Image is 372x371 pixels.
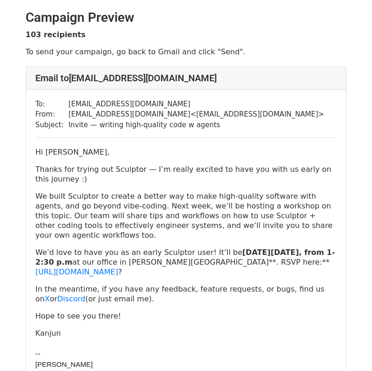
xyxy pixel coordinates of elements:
[35,164,337,184] p: Thanks for trying out Sculptor — I’m really excited to have you with us early on this journey :)
[68,99,324,110] td: [EMAIL_ADDRESS][DOMAIN_NAME]
[35,120,68,130] td: Subject:
[26,47,346,57] p: To send your campaign, go back to Gmail and click "Send".
[68,120,324,130] td: Invite — writing high-quality code w agents
[35,360,93,368] span: [PERSON_NAME]
[35,109,68,120] td: From:
[35,350,40,358] span: --
[35,191,337,240] p: We built Sculptor to create a better way to make high-quality software with agents, and go beyond...
[26,10,346,26] h2: Campaign Preview
[57,294,85,303] a: Discord
[45,294,50,303] a: X
[35,72,337,84] h4: Email to [EMAIL_ADDRESS][DOMAIN_NAME]
[35,267,118,276] a: [URL][DOMAIN_NAME]
[68,109,324,120] td: [EMAIL_ADDRESS][DOMAIN_NAME] < [EMAIL_ADDRESS][DOMAIN_NAME] >
[35,147,337,157] p: Hi [PERSON_NAME],
[35,99,68,110] td: To:
[35,328,337,338] p: Kanjun
[35,311,337,321] p: Hope to see you there!
[26,30,86,39] strong: 103 recipients
[35,284,337,304] p: In the meantime, if you have any feedback, feature requests, or bugs, find us on or (or just emai...
[35,247,337,277] p: We’d love to have you as an early Sculptor user! It’ll be at our office in [PERSON_NAME][GEOGRAPH...
[35,248,335,267] strong: [DATE][DATE], from 1-2:30 p.m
